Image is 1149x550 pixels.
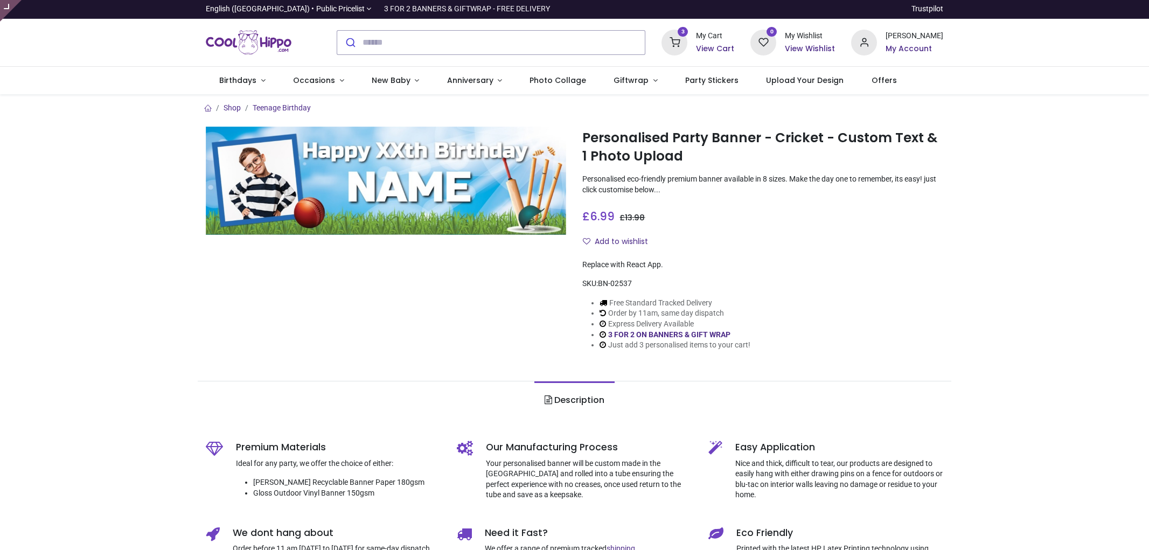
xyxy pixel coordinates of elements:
[625,212,645,223] span: 13.98
[598,279,632,288] span: BN-02537
[750,37,776,46] a: 0
[253,103,311,112] a: Teenage Birthday
[447,75,493,86] span: Anniversary
[736,526,944,540] h5: Eco Friendly
[206,27,292,58] img: Cool Hippo
[233,526,441,540] h5: We dont hang about
[206,127,567,235] img: Personalised Party Banner - Cricket - Custom Text & 1 Photo Upload
[600,308,750,319] li: Order by 11am, same day dispatch
[785,31,835,41] div: My Wishlist
[530,75,586,86] span: Photo Collage
[433,67,516,95] a: Anniversary
[316,4,365,15] span: Public Pricelist
[685,75,739,86] span: Party Stickers
[590,208,615,224] span: 6.99
[236,458,441,469] p: Ideal for any party, we offer the choice of either:
[911,4,943,15] a: Trustpilot
[886,44,943,54] a: My Account
[219,75,256,86] span: Birthdays
[253,488,441,499] li: Gloss Outdoor Vinyl Banner 150gsm
[485,526,692,540] h5: Need it Fast?
[582,174,943,195] p: Personalised eco-friendly premium banner available in 8 sizes. Make the day one to remember, its ...
[236,441,441,454] h5: Premium Materials
[224,103,241,112] a: Shop
[696,44,734,54] a: View Cart
[735,458,944,500] p: Nice and thick, difficult to tear, our products are designed to easily hang with either drawing p...
[206,67,280,95] a: Birthdays
[358,67,433,95] a: New Baby
[486,441,692,454] h5: Our Manufacturing Process
[582,260,943,270] div: Replace with React App.
[661,37,687,46] a: 3
[766,75,844,86] span: Upload Your Design
[206,4,372,15] a: English ([GEOGRAPHIC_DATA]) •Public Pricelist
[600,319,750,330] li: Express Delivery Available
[678,27,688,37] sup: 3
[534,381,615,419] a: Description
[608,330,730,339] a: 3 FOR 2 ON BANNERS & GIFT WRAP
[600,67,672,95] a: Giftwrap
[293,75,335,86] span: Occasions
[600,340,750,351] li: Just add 3 personalised items to your cart!
[582,208,615,224] span: £
[614,75,649,86] span: Giftwrap
[767,27,777,37] sup: 0
[582,233,657,251] button: Add to wishlistAdd to wishlist
[582,279,943,289] div: SKU:
[735,441,944,454] h5: Easy Application
[872,75,897,86] span: Offers
[696,31,734,41] div: My Cart
[486,458,692,500] p: Your personalised banner will be custom made in the [GEOGRAPHIC_DATA] and rolled into a tube ensu...
[583,238,590,245] i: Add to wishlist
[337,31,363,54] button: Submit
[372,75,410,86] span: New Baby
[279,67,358,95] a: Occasions
[206,27,292,58] a: Logo of Cool Hippo
[886,31,943,41] div: [PERSON_NAME]
[600,298,750,309] li: Free Standard Tracked Delivery
[384,4,550,15] div: 3 FOR 2 BANNERS & GIFTWRAP - FREE DELIVERY
[785,44,835,54] a: View Wishlist
[253,477,441,488] li: [PERSON_NAME] Recyclable Banner Paper 180gsm
[582,129,943,166] h1: Personalised Party Banner - Cricket - Custom Text & 1 Photo Upload
[619,212,645,223] span: £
